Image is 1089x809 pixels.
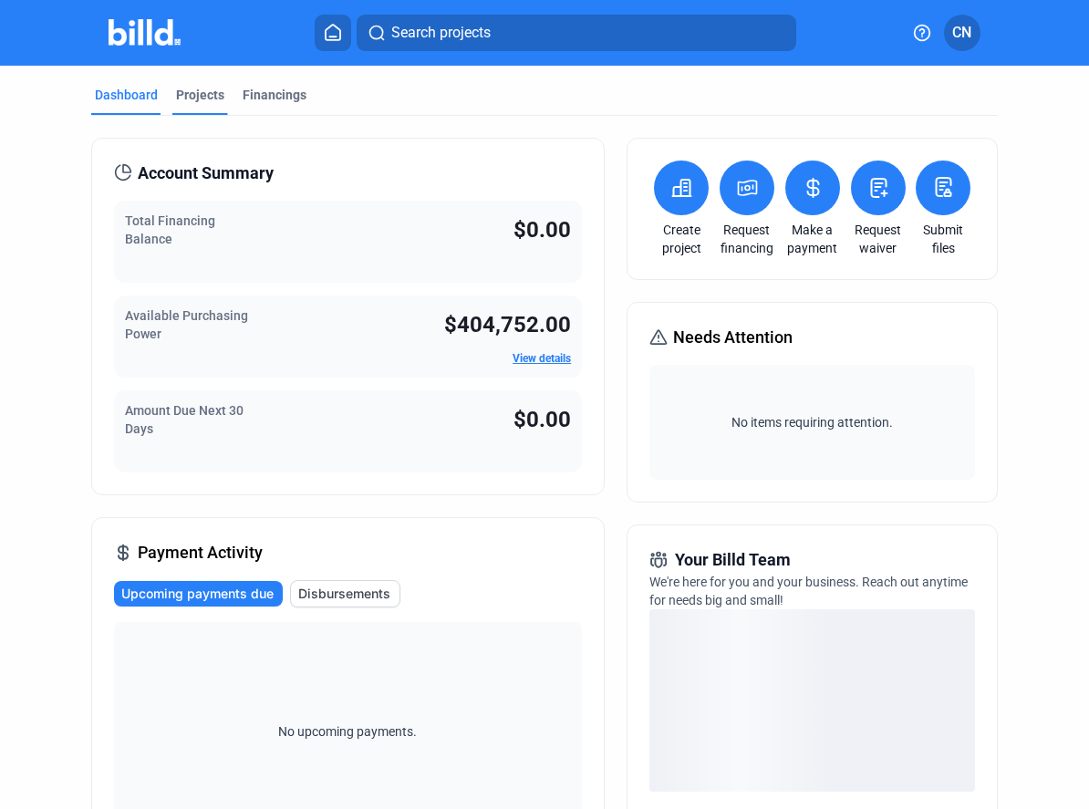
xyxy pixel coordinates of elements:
a: Create project [649,221,713,257]
a: Request financing [715,221,779,257]
button: Search projects [357,15,796,51]
div: Dashboard [95,86,158,104]
span: Upcoming payments due [121,585,274,603]
span: Account Summary [138,161,274,186]
div: Projects [176,86,224,104]
a: Make a payment [781,221,845,257]
span: Your Billd Team [675,547,791,573]
span: Search projects [391,22,491,44]
span: Total Financing Balance [125,213,215,246]
span: $404,752.00 [444,312,571,337]
span: Payment Activity [138,540,263,565]
a: View details [513,352,571,365]
button: CN [944,15,980,51]
span: Amount Due Next 30 Days [125,403,244,436]
div: loading [649,609,975,792]
button: Disbursements [290,580,400,607]
span: CN [952,22,971,44]
img: Billd Company Logo [109,19,181,46]
a: Request waiver [846,221,910,257]
span: Needs Attention [673,325,793,350]
span: Disbursements [298,585,390,603]
span: No items requiring attention. [657,413,968,431]
span: $0.00 [513,407,571,432]
span: Available Purchasing Power [125,308,248,341]
span: No upcoming payments. [266,722,429,741]
div: Financings [243,86,306,104]
a: Submit files [911,221,975,257]
span: We're here for you and your business. Reach out anytime for needs big and small! [649,575,968,607]
button: Upcoming payments due [114,581,283,607]
span: $0.00 [513,217,571,243]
